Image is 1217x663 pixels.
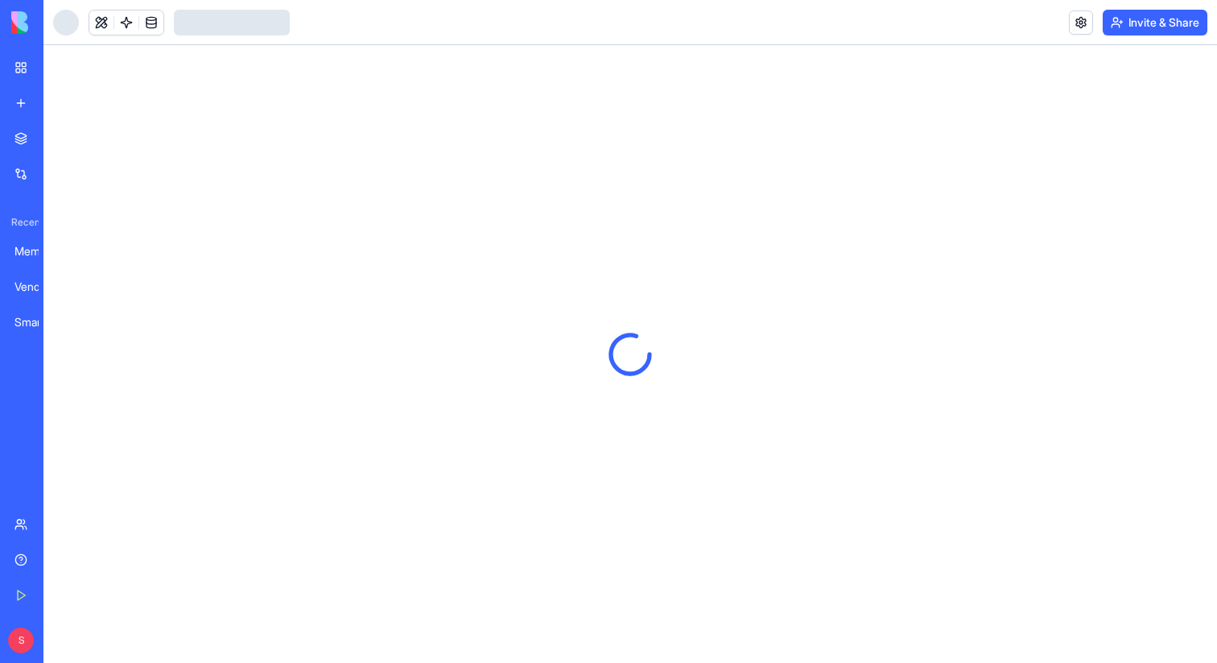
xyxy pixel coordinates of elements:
a: Smart Document Portal [5,306,69,338]
span: Recent [5,216,39,229]
a: Meme Generator [5,235,69,267]
a: Vendors Limits [5,271,69,303]
img: logo [11,11,111,34]
div: Smart Document Portal [14,314,60,330]
span: S [8,628,34,653]
div: Meme Generator [14,243,60,259]
button: Invite & Share [1103,10,1207,35]
div: Vendors Limits [14,279,60,295]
